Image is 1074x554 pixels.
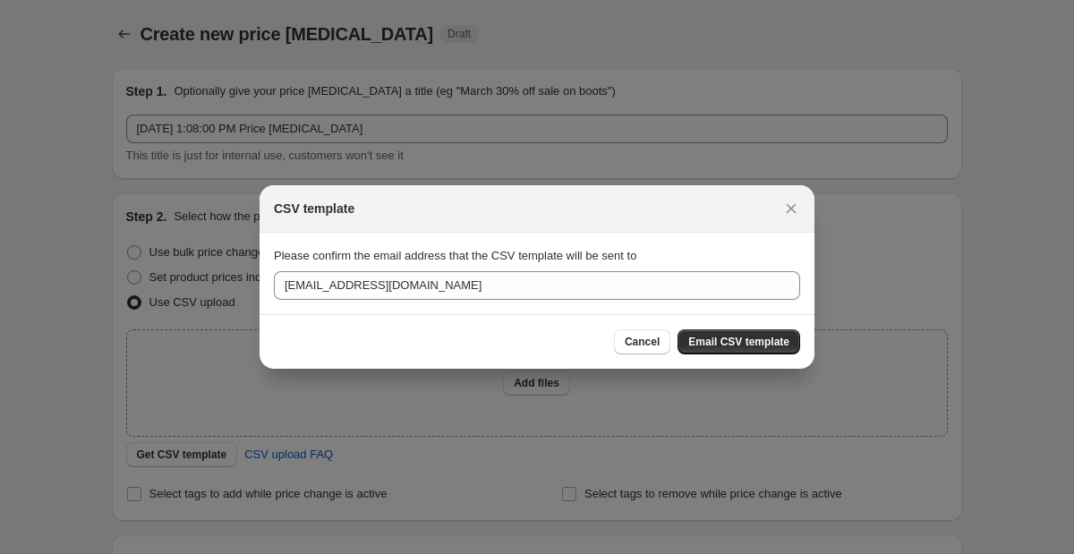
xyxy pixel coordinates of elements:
button: Cancel [614,329,670,354]
span: Please confirm the email address that the CSV template will be sent to [274,249,636,262]
span: Cancel [625,335,660,349]
span: Email CSV template [688,335,789,349]
button: Email CSV template [678,329,800,354]
h2: CSV template [274,200,354,217]
button: Close [779,196,804,221]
